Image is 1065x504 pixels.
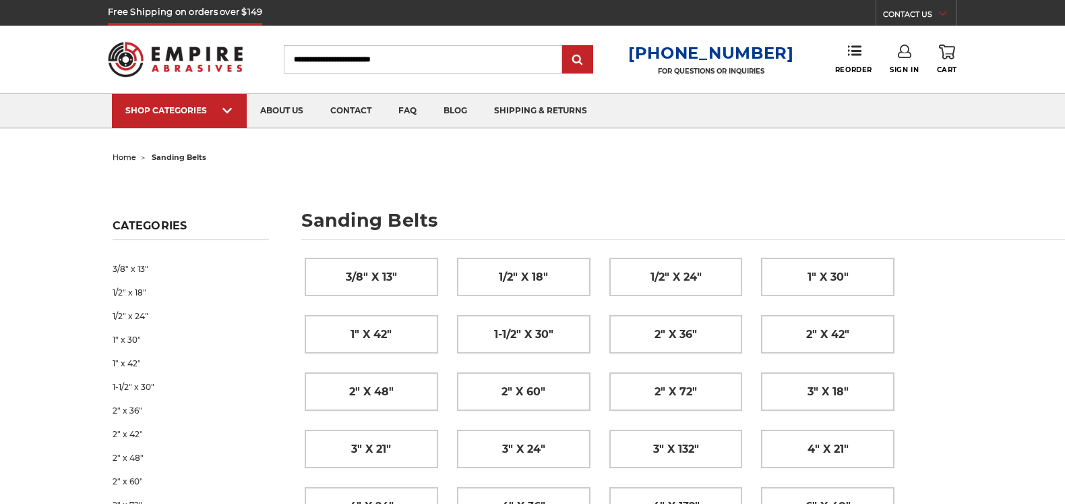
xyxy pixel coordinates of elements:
a: faq [385,94,430,128]
span: Sign In [890,65,919,74]
a: 1/2" x 24" [113,304,269,328]
a: 1-1/2" x 30" [113,375,269,399]
a: 3" x 24" [458,430,590,468]
span: 1/2" x 18" [499,266,548,289]
a: 3/8" x 13" [305,258,437,296]
a: about us [247,94,317,128]
h5: Categories [113,219,269,240]
span: 3" x 24" [502,438,545,461]
a: 2" x 36" [610,316,742,353]
a: 2" x 42" [113,422,269,446]
a: Reorder [835,45,872,74]
span: sanding belts [152,152,206,162]
a: contact [317,94,385,128]
a: 1" x 30" [762,258,894,296]
span: 3" x 21" [351,438,391,461]
span: 3/8" x 13" [346,266,397,289]
a: 2" x 48" [305,373,437,410]
span: 1-1/2" x 30" [494,323,553,346]
span: 2" x 48" [349,381,394,403]
span: 1" x 42" [351,323,392,346]
div: SHOP CATEGORIES [125,105,233,115]
a: shipping & returns [481,94,601,128]
a: 4" x 21" [762,430,894,468]
a: 2" x 72" [610,373,742,410]
img: Empire Abrasives [108,33,243,86]
span: 1/2" x 24" [650,266,702,289]
a: 1-1/2" x 30" [458,316,590,353]
span: 1" x 30" [808,266,849,289]
a: 3" x 18" [762,373,894,410]
a: 2" x 60" [113,470,269,493]
a: 2" x 48" [113,446,269,470]
a: 1" x 30" [113,328,269,352]
a: CONTACT US [883,7,956,26]
a: 3" x 21" [305,430,437,468]
a: 2" x 42" [762,316,894,353]
a: 2" x 36" [113,399,269,422]
a: 3" x 132" [610,430,742,468]
span: 3" x 132" [653,438,699,461]
a: home [113,152,136,162]
a: 3/8" x 13" [113,257,269,281]
span: 3" x 18" [808,381,849,403]
p: FOR QUESTIONS OR INQUIRIES [628,67,794,76]
a: 1/2" x 24" [610,258,742,296]
a: 1" x 42" [305,316,437,353]
input: Submit [564,47,591,74]
a: 2" x 60" [458,373,590,410]
a: blog [430,94,481,128]
span: 2" x 72" [655,381,697,403]
span: 2" x 60" [501,381,545,403]
span: Reorder [835,65,872,74]
span: 2" x 42" [806,323,849,346]
span: 2" x 36" [655,323,697,346]
span: Cart [937,65,957,74]
a: 1/2" x 18" [458,258,590,296]
span: 4" x 21" [808,438,849,461]
a: 1/2" x 18" [113,281,269,304]
a: [PHONE_NUMBER] [628,43,794,63]
a: 1" x 42" [113,352,269,375]
a: Cart [937,45,957,74]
